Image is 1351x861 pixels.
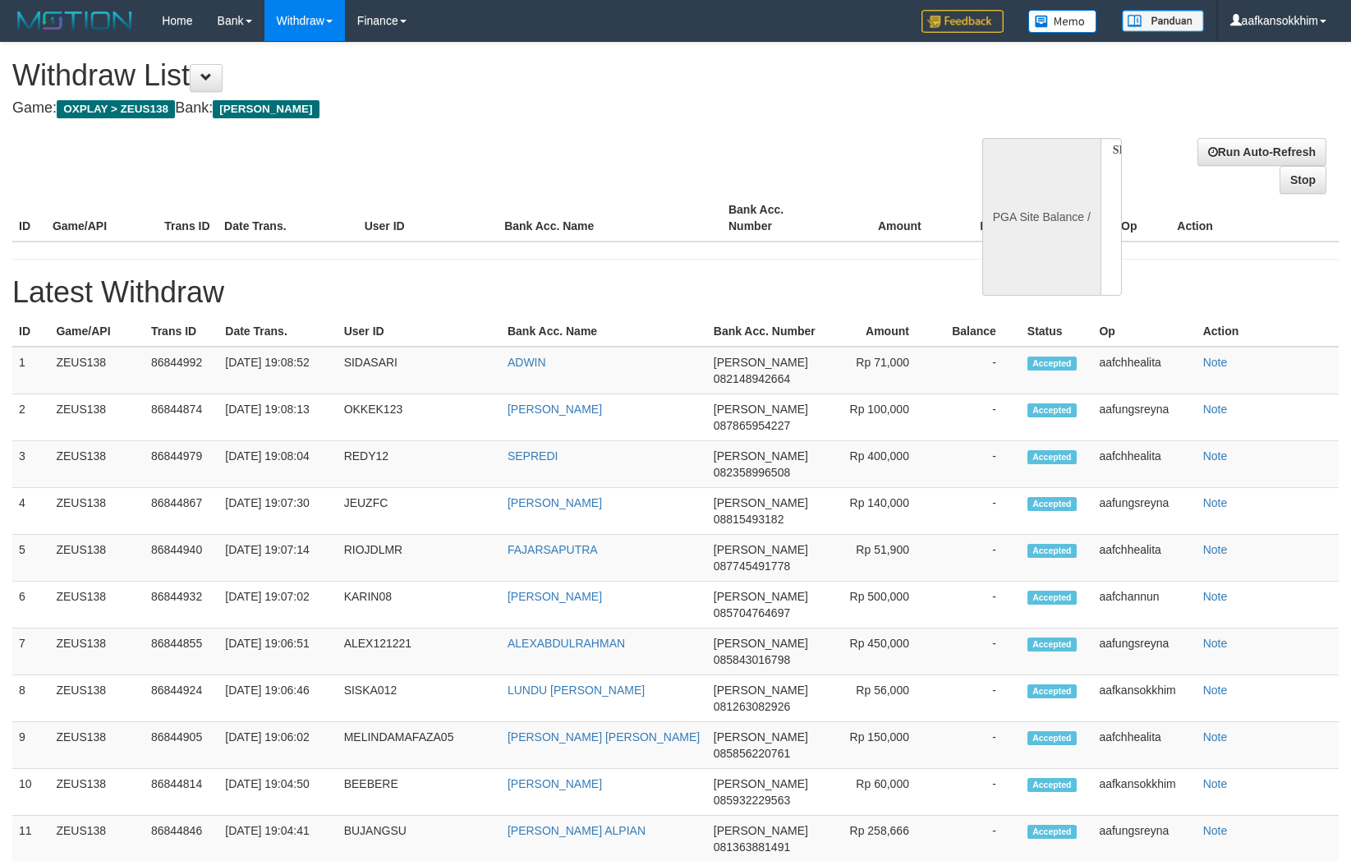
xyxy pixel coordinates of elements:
[145,628,218,675] td: 86844855
[12,8,137,33] img: MOTION_logo.png
[49,488,144,535] td: ZEUS138
[1027,638,1077,652] span: Accepted
[12,628,49,675] td: 7
[338,675,501,722] td: SISKA012
[218,347,337,394] td: [DATE] 19:08:52
[714,730,808,744] span: [PERSON_NAME]
[218,441,337,488] td: [DATE] 19:08:04
[49,722,144,769] td: ZEUS138
[1203,777,1228,790] a: Note
[1203,637,1228,650] a: Note
[1203,496,1228,509] a: Note
[1092,769,1196,816] td: aafkansokkhim
[145,535,218,582] td: 86844940
[1027,684,1077,698] span: Accepted
[982,138,1101,296] div: PGA Site Balance /
[508,824,646,837] a: [PERSON_NAME] ALPIAN
[714,824,808,837] span: [PERSON_NAME]
[338,441,501,488] td: REDY12
[934,582,1021,628] td: -
[12,100,885,117] h4: Game: Bank:
[714,590,808,603] span: [PERSON_NAME]
[218,316,337,347] th: Date Trans.
[12,535,49,582] td: 5
[831,582,934,628] td: Rp 500,000
[831,628,934,675] td: Rp 450,000
[49,394,144,441] td: ZEUS138
[934,535,1021,582] td: -
[714,637,808,650] span: [PERSON_NAME]
[12,488,49,535] td: 4
[158,195,218,242] th: Trans ID
[1203,403,1228,416] a: Note
[831,347,934,394] td: Rp 71,000
[1092,722,1196,769] td: aafchhealita
[1092,535,1196,582] td: aafchhealita
[508,590,602,603] a: [PERSON_NAME]
[12,59,885,92] h1: Withdraw List
[49,535,144,582] td: ZEUS138
[338,722,501,769] td: MELINDAMAFAZA05
[145,769,218,816] td: 86844814
[1092,628,1196,675] td: aafungsreyna
[49,582,144,628] td: ZEUS138
[49,628,144,675] td: ZEUS138
[1280,166,1326,194] a: Stop
[1203,356,1228,369] a: Note
[508,730,700,744] a: [PERSON_NAME] [PERSON_NAME]
[1021,316,1093,347] th: Status
[338,488,501,535] td: JEUZFC
[1122,10,1204,32] img: panduan.png
[338,628,501,675] td: ALEX121221
[1092,316,1196,347] th: Op
[218,769,337,816] td: [DATE] 19:04:50
[49,347,144,394] td: ZEUS138
[338,535,501,582] td: RIOJDLMR
[12,675,49,722] td: 8
[12,347,49,394] td: 1
[145,316,218,347] th: Trans ID
[714,794,790,807] span: 085932229563
[218,488,337,535] td: [DATE] 19:07:30
[714,684,808,697] span: [PERSON_NAME]
[12,195,46,242] th: ID
[714,606,790,619] span: 085704764697
[145,675,218,722] td: 86844924
[338,582,501,628] td: KARIN08
[1203,590,1228,603] a: Note
[714,747,790,760] span: 085856220761
[1197,316,1339,347] th: Action
[1203,543,1228,556] a: Note
[508,449,558,463] a: SEPREDI
[1027,357,1077,371] span: Accepted
[1170,195,1339,242] th: Action
[218,394,337,441] td: [DATE] 19:08:13
[1092,488,1196,535] td: aafungsreyna
[934,394,1021,441] td: -
[145,488,218,535] td: 86844867
[508,684,645,697] a: LUNDU [PERSON_NAME]
[12,276,1339,309] h1: Latest Withdraw
[946,195,1049,242] th: Balance
[12,316,49,347] th: ID
[508,356,546,369] a: ADWIN
[1092,675,1196,722] td: aafkansokkhim
[508,496,602,509] a: [PERSON_NAME]
[714,419,790,432] span: 087865954227
[831,722,934,769] td: Rp 150,000
[508,777,602,790] a: [PERSON_NAME]
[831,769,934,816] td: Rp 60,000
[12,441,49,488] td: 3
[1197,138,1326,166] a: Run Auto-Refresh
[1092,347,1196,394] td: aafchhealita
[49,675,144,722] td: ZEUS138
[714,403,808,416] span: [PERSON_NAME]
[714,372,790,385] span: 082148942664
[218,628,337,675] td: [DATE] 19:06:51
[12,394,49,441] td: 2
[49,441,144,488] td: ZEUS138
[218,675,337,722] td: [DATE] 19:06:46
[12,582,49,628] td: 6
[934,488,1021,535] td: -
[831,488,934,535] td: Rp 140,000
